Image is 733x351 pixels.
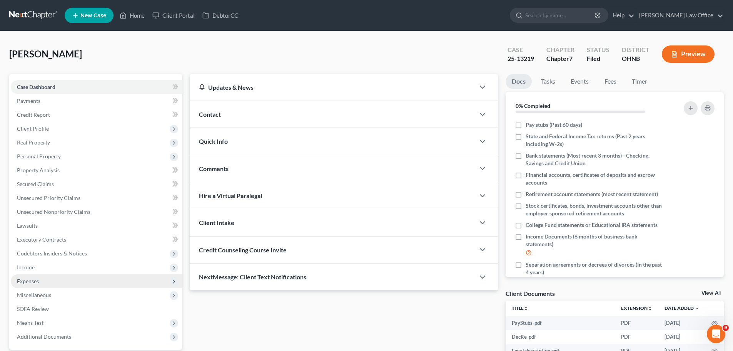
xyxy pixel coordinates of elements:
td: [DATE] [658,330,705,344]
span: Stock certificates, bonds, investment accounts other than employer sponsored retirement accounts [526,202,663,217]
span: Unsecured Nonpriority Claims [17,208,90,215]
span: Case Dashboard [17,84,55,90]
div: Updates & News [199,83,466,91]
a: Events [564,74,595,89]
div: Filed [587,54,609,63]
a: Unsecured Priority Claims [11,191,182,205]
td: PayStubs-pdf [506,316,615,330]
span: College Fund statements or Educational IRA statements [526,221,658,229]
span: Income Documents (6 months of business bank statements) [526,233,663,248]
span: Comments [199,165,229,172]
span: Quick Info [199,138,228,145]
span: Credit Counseling Course Invite [199,246,287,254]
a: Lawsuits [11,219,182,233]
div: Status [587,45,609,54]
span: Credit Report [17,111,50,118]
input: Search by name... [525,8,596,22]
a: Executory Contracts [11,233,182,247]
a: Client Portal [149,8,199,22]
a: Timer [626,74,653,89]
a: Extensionunfold_more [621,305,652,311]
span: Real Property [17,139,50,146]
div: Chapter [546,45,574,54]
div: Case [508,45,534,54]
td: DecRe-pdf [506,330,615,344]
i: expand_more [695,306,699,311]
span: Miscellaneous [17,292,51,298]
a: Property Analysis [11,163,182,177]
a: Tasks [535,74,561,89]
span: Client Profile [17,125,49,132]
button: Preview [662,45,715,63]
span: New Case [80,13,106,18]
div: OHNB [622,54,650,63]
span: Secured Claims [17,181,54,187]
span: State and Federal Income Tax returns (Past 2 years including W-2s) [526,133,663,148]
span: 9 [723,325,729,331]
iframe: Intercom live chat [707,325,725,343]
span: Financial accounts, certificates of deposits and escrow accounts [526,171,663,186]
strong: 0% Completed [516,102,550,109]
span: Additional Documents [17,333,71,340]
div: Client Documents [506,289,555,297]
a: Fees [598,74,623,89]
span: Contact [199,111,221,118]
span: Means Test [17,319,43,326]
a: DebtorCC [199,8,242,22]
span: Payments [17,97,40,104]
span: NextMessage: Client Text Notifications [199,273,306,280]
a: [PERSON_NAME] Law Office [635,8,723,22]
span: Pay stubs (Past 60 days) [526,121,582,129]
a: Secured Claims [11,177,182,191]
span: Client Intake [199,219,234,226]
span: Income [17,264,35,270]
span: Codebtors Insiders & Notices [17,250,87,257]
td: PDF [615,330,658,344]
a: Date Added expand_more [665,305,699,311]
i: unfold_more [648,306,652,311]
span: Retirement account statements (most recent statement) [526,190,658,198]
a: View All [701,291,721,296]
span: [PERSON_NAME] [9,48,82,59]
a: Home [116,8,149,22]
span: Personal Property [17,153,61,160]
span: Bank statements (Most recent 3 months) - Checking, Savings and Credit Union [526,152,663,167]
td: [DATE] [658,316,705,330]
div: 25-13219 [508,54,534,63]
span: SOFA Review [17,306,49,312]
td: PDF [615,316,658,330]
span: Property Analysis [17,167,60,173]
a: Case Dashboard [11,80,182,94]
a: SOFA Review [11,302,182,316]
span: Expenses [17,278,39,284]
span: Lawsuits [17,222,38,229]
span: Unsecured Priority Claims [17,195,80,201]
span: Hire a Virtual Paralegal [199,192,262,199]
span: 7 [569,55,573,62]
a: Payments [11,94,182,108]
span: Separation agreements or decrees of divorces (In the past 4 years) [526,261,663,276]
a: Credit Report [11,108,182,122]
div: Chapter [546,54,574,63]
i: unfold_more [524,306,528,311]
div: District [622,45,650,54]
span: Executory Contracts [17,236,66,243]
a: Help [609,8,634,22]
a: Titleunfold_more [512,305,528,311]
a: Unsecured Nonpriority Claims [11,205,182,219]
a: Docs [506,74,532,89]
